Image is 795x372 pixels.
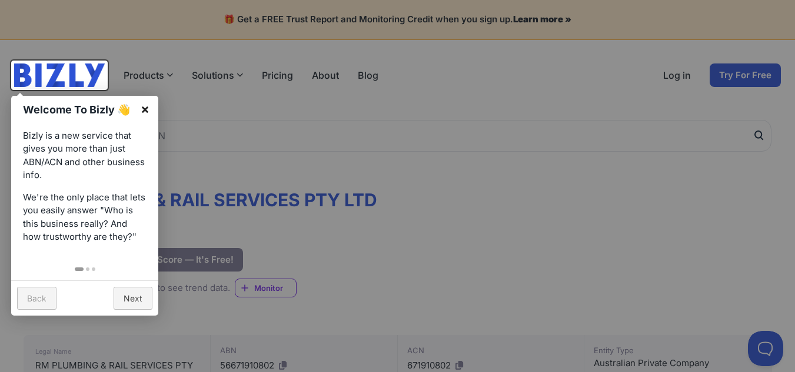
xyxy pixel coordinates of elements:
a: Next [114,287,152,310]
h1: Welcome To Bizly 👋 [23,102,134,118]
a: Back [17,287,56,310]
a: × [132,96,158,122]
p: We're the only place that lets you easily answer "Who is this business really? And how trustworth... [23,191,147,244]
p: Bizly is a new service that gives you more than just ABN/ACN and other business info. [23,129,147,182]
